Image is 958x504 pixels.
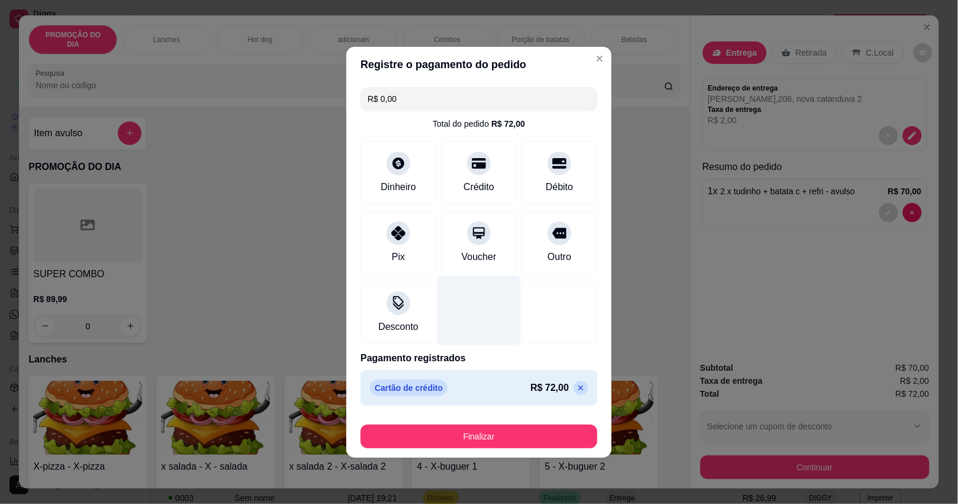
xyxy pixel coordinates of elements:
[392,250,405,264] div: Pix
[346,47,612,82] header: Registre o pagamento do pedido
[531,381,569,395] p: R$ 72,00
[381,180,416,194] div: Dinheiro
[370,380,448,396] p: Cartão de crédito
[378,320,419,334] div: Desconto
[548,250,571,264] div: Outro
[464,180,494,194] div: Crédito
[361,425,597,448] button: Finalizar
[368,87,590,111] input: Ex.: hambúrguer de cordeiro
[462,250,497,264] div: Voucher
[590,49,609,68] button: Close
[491,118,525,130] div: R$ 72,00
[433,118,525,130] div: Total do pedido
[361,351,597,365] p: Pagamento registrados
[546,180,573,194] div: Débito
